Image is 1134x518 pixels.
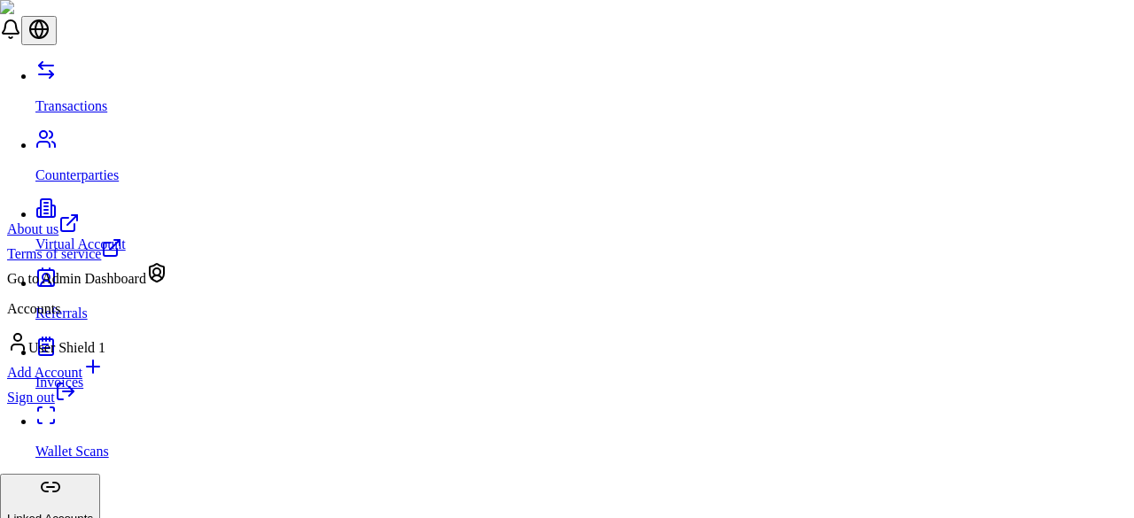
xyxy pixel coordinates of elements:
p: Accounts [7,301,167,317]
div: User Shield 1 [7,331,167,356]
a: About us [7,213,167,237]
a: Terms of service [7,237,167,262]
a: Sign out [7,390,76,405]
a: Add Account [7,356,167,381]
div: Go to Admin Dashboard [7,262,167,287]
